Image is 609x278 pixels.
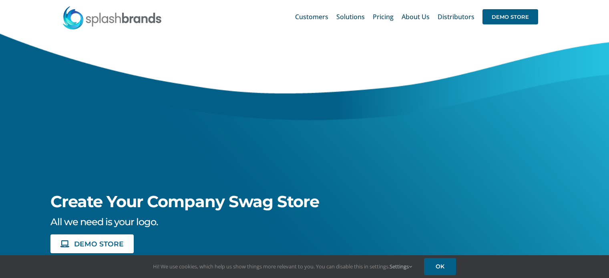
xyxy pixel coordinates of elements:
span: Customers [295,14,328,20]
a: Pricing [373,4,394,30]
img: SplashBrands.com Logo [62,6,162,30]
span: Solutions [336,14,365,20]
span: Create Your Company Swag Store [50,192,319,211]
span: Pricing [373,14,394,20]
span: About Us [402,14,430,20]
a: DEMO STORE [50,234,134,253]
span: DEMO STORE [74,240,124,247]
span: DEMO STORE [482,9,538,24]
a: Settings [390,263,412,270]
a: OK [424,258,456,275]
a: DEMO STORE [482,4,538,30]
span: All we need is your logo. [50,216,158,228]
a: Distributors [438,4,474,30]
span: Hi! We use cookies, which help us show things more relevant to you. You can disable this in setti... [153,263,412,270]
nav: Main Menu [295,4,538,30]
a: Customers [295,4,328,30]
span: Distributors [438,14,474,20]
